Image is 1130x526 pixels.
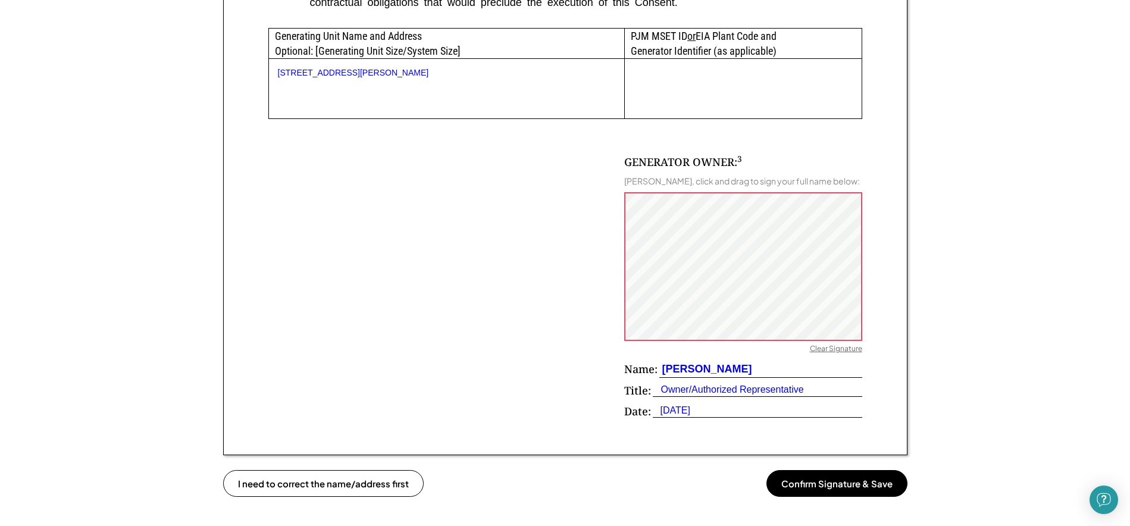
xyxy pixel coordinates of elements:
[269,29,625,58] div: Generating Unit Name and Address Optional: [Generating Unit Size/System Size]
[659,362,752,377] div: [PERSON_NAME]
[810,344,862,356] div: Clear Signature
[624,362,658,377] div: Name:
[653,404,690,417] div: [DATE]
[223,470,424,497] button: I need to correct the name/address first
[737,154,742,164] sup: 3
[1090,486,1118,514] div: Open Intercom Messenger
[278,68,616,78] div: [STREET_ADDRESS][PERSON_NAME]
[624,155,742,170] div: GENERATOR OWNER:
[653,383,804,396] div: Owner/Authorized Representative
[624,404,651,419] div: Date:
[687,30,696,42] u: or
[766,470,907,497] button: Confirm Signature & Save
[624,383,651,398] div: Title:
[624,176,860,186] div: [PERSON_NAME], click and drag to sign your full name below:
[625,29,861,58] div: PJM MSET ID EIA Plant Code and Generator Identifier (as applicable)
